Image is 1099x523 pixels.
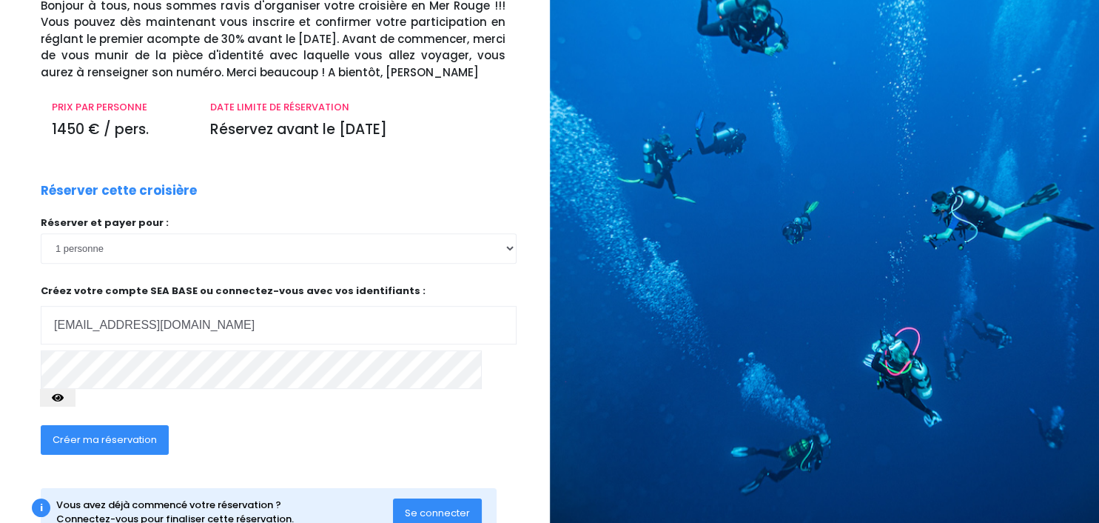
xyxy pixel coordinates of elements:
[393,506,482,519] a: Se connecter
[41,425,169,455] button: Créer ma réservation
[210,119,505,141] p: Réservez avant le [DATE]
[41,181,197,201] p: Réserver cette croisière
[41,306,517,344] input: Adresse email
[210,100,505,115] p: DATE LIMITE DE RÉSERVATION
[32,499,50,517] div: i
[53,433,157,447] span: Créer ma réservation
[405,506,470,520] span: Se connecter
[41,284,517,345] p: Créez votre compte SEA BASE ou connectez-vous avec vos identifiants :
[52,100,188,115] p: PRIX PAR PERSONNE
[41,216,517,230] p: Réserver et payer pour :
[52,119,188,141] p: 1450 € / pers.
